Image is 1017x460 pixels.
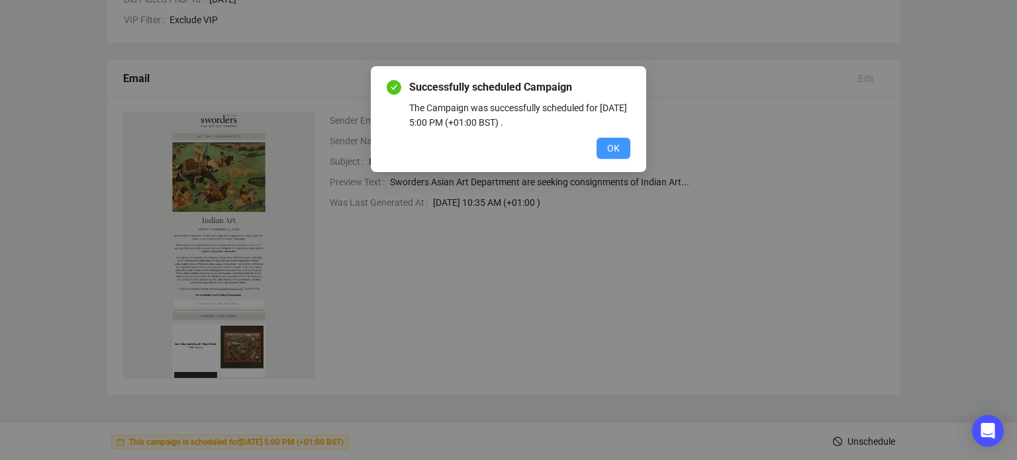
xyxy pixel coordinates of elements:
div: Open Intercom Messenger [972,415,1004,447]
div: The Campaign was successfully scheduled for [DATE] 5:00 PM (+01:00 BST) . [409,101,630,130]
span: check-circle [387,80,401,95]
span: OK [607,141,620,156]
span: Successfully scheduled Campaign [409,79,630,95]
button: OK [597,138,630,159]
